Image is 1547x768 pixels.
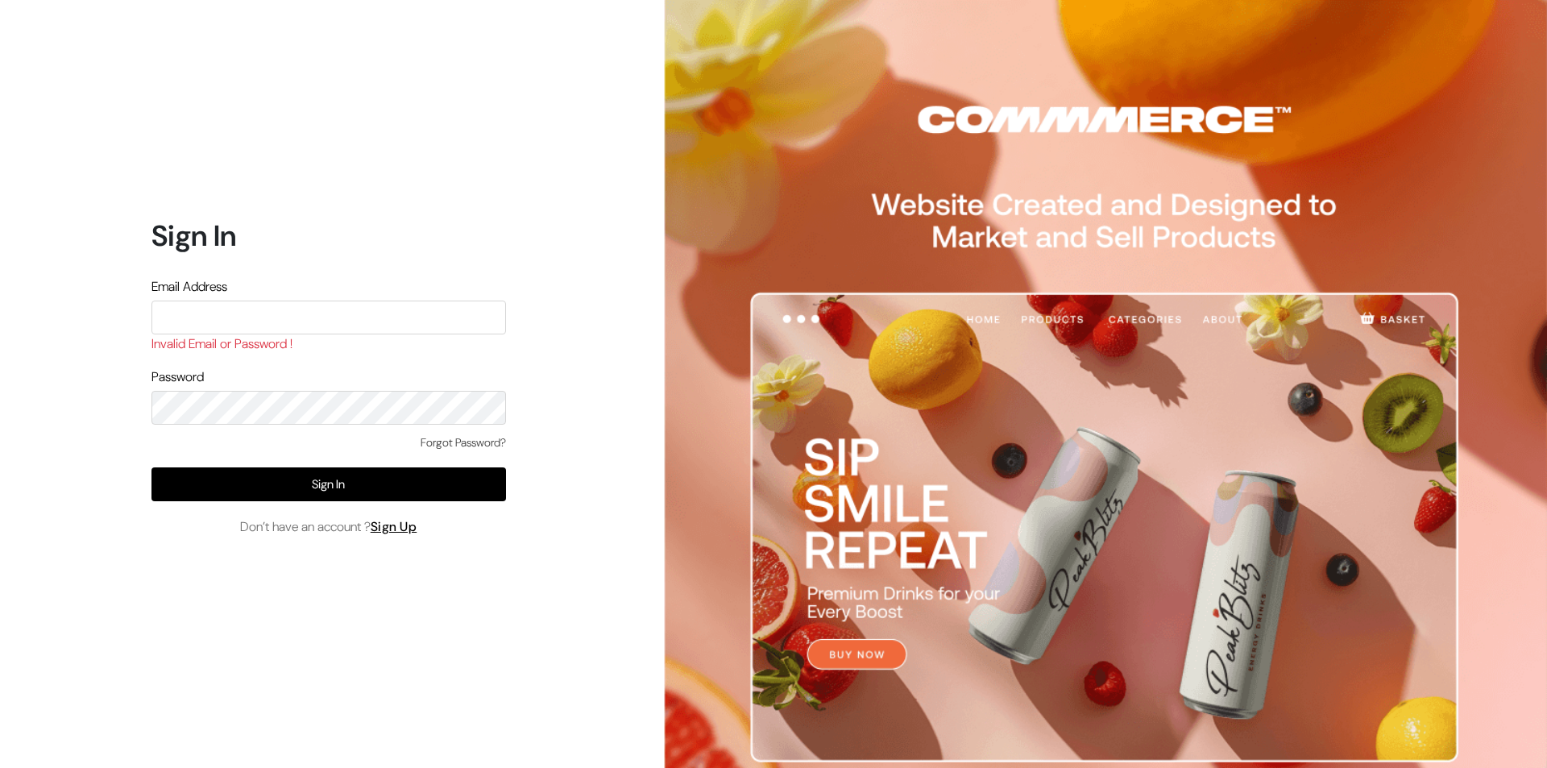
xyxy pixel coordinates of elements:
label: Email Address [151,277,227,297]
span: Don’t have an account ? [240,517,417,537]
label: Invalid Email or Password ! [151,334,292,354]
a: Sign Up [371,518,417,535]
label: Password [151,367,204,387]
h1: Sign In [151,218,506,253]
button: Sign In [151,467,506,501]
a: Forgot Password? [421,434,506,451]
